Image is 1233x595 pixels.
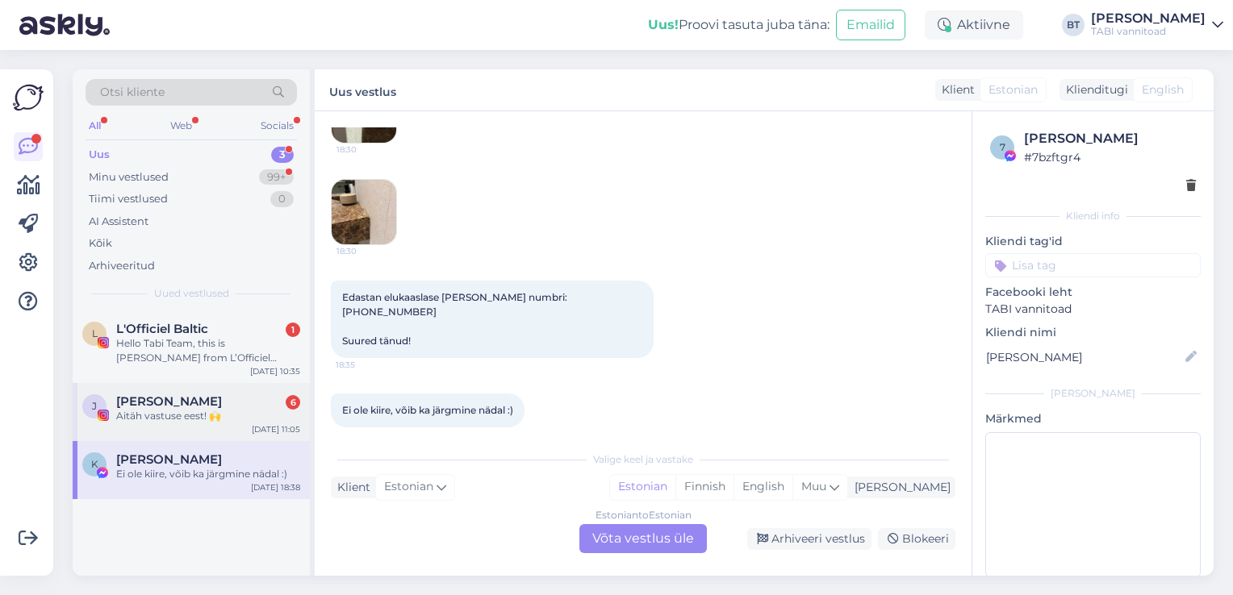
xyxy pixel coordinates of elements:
[116,452,222,467] span: Keithi Õunapu
[985,253,1201,277] input: Lisa tag
[116,409,300,423] div: Aitäh vastuse eest! 🙌
[116,322,208,336] span: L'Officiel Baltic
[167,115,195,136] div: Web
[836,10,905,40] button: Emailid
[1142,81,1184,98] span: English
[747,528,871,550] div: Arhiveeri vestlus
[1060,81,1128,98] div: Klienditugi
[1091,25,1206,38] div: TABI vannitoad
[1091,12,1206,25] div: [PERSON_NAME]
[342,291,570,347] span: Edastan elukaaslase [PERSON_NAME] numbri: [PHONE_NUMBER] Suured tänud!
[878,528,955,550] div: Blokeeri
[332,180,396,244] img: Attachment
[92,327,98,339] span: L
[86,115,104,136] div: All
[1062,14,1085,36] div: BT
[89,191,168,207] div: Tiimi vestlused
[270,191,294,207] div: 0
[985,233,1201,250] p: Kliendi tag'id
[100,84,165,101] span: Otsi kliente
[1024,129,1196,148] div: [PERSON_NAME]
[250,365,300,377] div: [DATE] 10:35
[259,169,294,185] div: 99+
[1000,141,1005,153] span: 7
[252,423,300,435] div: [DATE] 11:05
[985,410,1201,427] p: Märkmed
[336,359,396,371] span: 18:35
[925,10,1023,40] div: Aktiivne
[985,386,1201,401] div: [PERSON_NAME]
[985,324,1201,341] p: Kliendi nimi
[648,15,830,35] div: Proovi tasuta juba täna:
[988,81,1038,98] span: Estonian
[92,400,97,412] span: J
[986,348,1182,366] input: Lisa nimi
[154,286,229,301] span: Uued vestlused
[116,336,300,365] div: Hello Tabi Team, this is [PERSON_NAME] from L’Officiel Baltic. 🌿 We truly admire the creativity a...
[579,524,707,553] div: Võta vestlus üle
[384,478,433,496] span: Estonian
[336,144,397,156] span: 18:30
[935,81,975,98] div: Klient
[89,147,110,163] div: Uus
[91,458,98,470] span: K
[116,394,222,409] span: Jane Merela
[329,79,396,101] label: Uus vestlus
[13,82,44,113] img: Askly Logo
[985,301,1201,318] p: TABI vannitoad
[734,475,792,499] div: English
[801,479,826,493] span: Muu
[1024,148,1196,166] div: # 7bzftgr4
[89,214,148,230] div: AI Assistent
[342,404,513,416] span: Ei ole kiire, võib ka järgmine nädal :)
[116,467,300,481] div: Ei ole kiire, võib ka järgmine nädal :)
[89,258,155,274] div: Arhiveeritud
[89,235,112,252] div: Kõik
[648,17,679,32] b: Uus!
[331,479,370,496] div: Klient
[848,479,951,496] div: [PERSON_NAME]
[251,481,300,493] div: [DATE] 18:38
[257,115,297,136] div: Socials
[286,322,300,337] div: 1
[1091,12,1223,38] a: [PERSON_NAME]TABI vannitoad
[336,245,397,257] span: 18:30
[271,147,294,163] div: 3
[610,475,675,499] div: Estonian
[331,452,955,467] div: Valige keel ja vastake
[89,169,169,185] div: Minu vestlused
[596,508,692,522] div: Estonian to Estonian
[985,209,1201,223] div: Kliendi info
[675,475,734,499] div: Finnish
[985,284,1201,301] p: Facebooki leht
[286,395,300,410] div: 6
